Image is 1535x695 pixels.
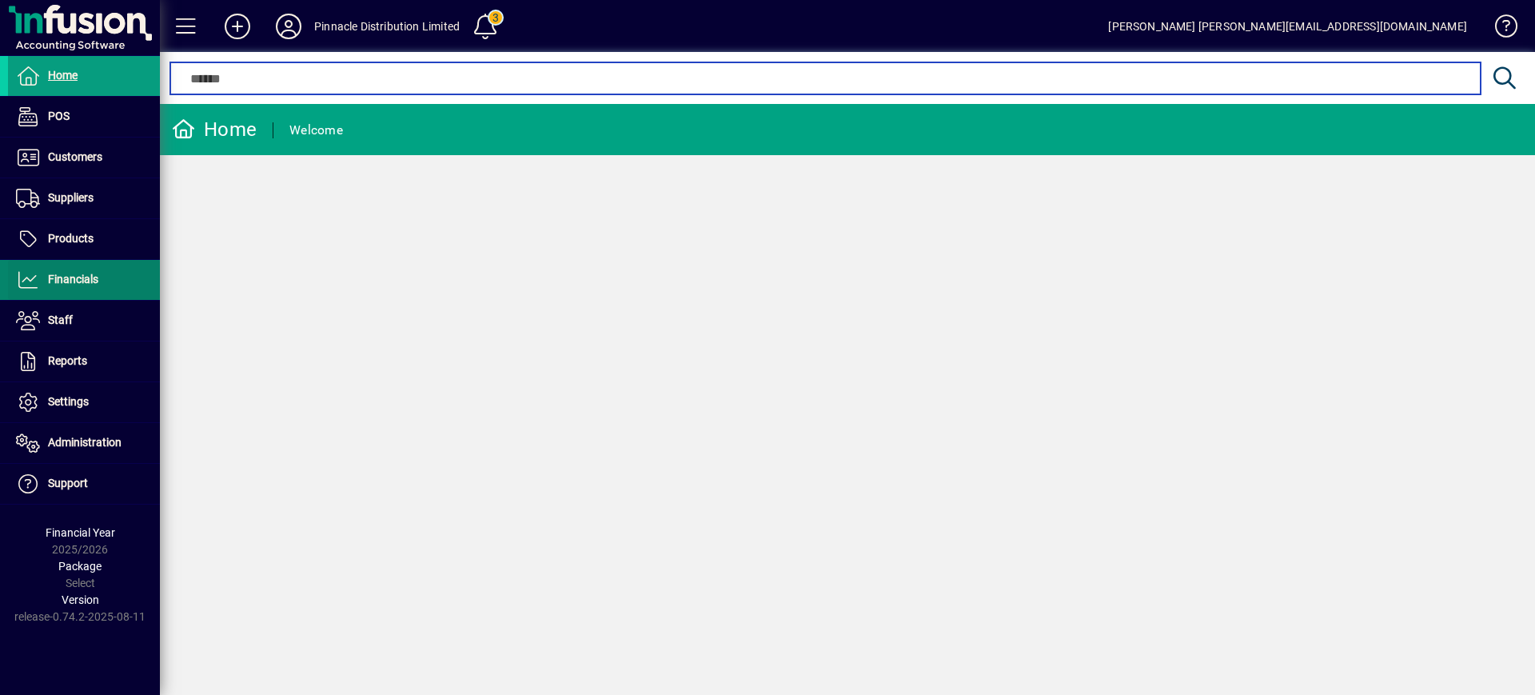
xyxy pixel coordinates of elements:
span: Version [62,593,99,606]
span: Administration [48,436,122,449]
span: Financial Year [46,526,115,539]
span: Staff [48,314,73,326]
a: Suppliers [8,178,160,218]
span: Support [48,477,88,489]
button: Profile [263,12,314,41]
a: Customers [8,138,160,178]
a: Settings [8,382,160,422]
div: Welcome [289,118,343,143]
span: Suppliers [48,191,94,204]
div: [PERSON_NAME] [PERSON_NAME][EMAIL_ADDRESS][DOMAIN_NAME] [1108,14,1467,39]
a: Products [8,219,160,259]
span: Settings [48,395,89,408]
div: Home [172,117,257,142]
a: Knowledge Base [1483,3,1515,55]
div: Pinnacle Distribution Limited [314,14,460,39]
button: Add [212,12,263,41]
span: POS [48,110,70,122]
a: Reports [8,342,160,381]
a: Administration [8,423,160,463]
span: Financials [48,273,98,286]
span: Package [58,560,102,573]
a: Support [8,464,160,504]
span: Customers [48,150,102,163]
span: Home [48,69,78,82]
span: Reports [48,354,87,367]
a: POS [8,97,160,137]
a: Financials [8,260,160,300]
span: Products [48,232,94,245]
a: Staff [8,301,160,341]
